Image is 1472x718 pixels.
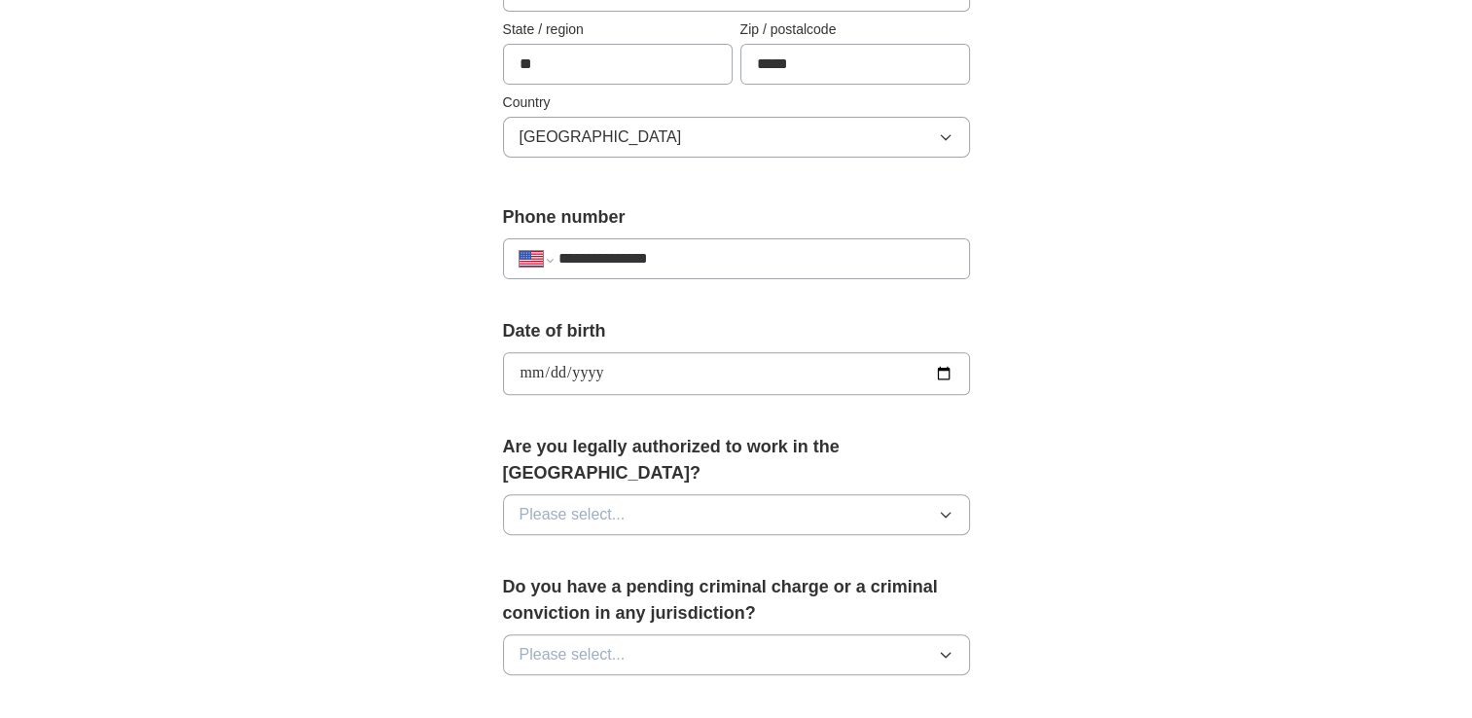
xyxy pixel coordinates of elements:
[503,574,970,627] label: Do you have a pending criminal charge or a criminal conviction in any jurisdiction?
[520,126,682,149] span: [GEOGRAPHIC_DATA]
[503,318,970,344] label: Date of birth
[520,643,626,666] span: Please select...
[503,92,970,113] label: Country
[503,204,970,231] label: Phone number
[503,634,970,675] button: Please select...
[503,117,970,158] button: [GEOGRAPHIC_DATA]
[503,494,970,535] button: Please select...
[520,503,626,526] span: Please select...
[503,434,970,486] label: Are you legally authorized to work in the [GEOGRAPHIC_DATA]?
[740,19,970,40] label: Zip / postalcode
[503,19,733,40] label: State / region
